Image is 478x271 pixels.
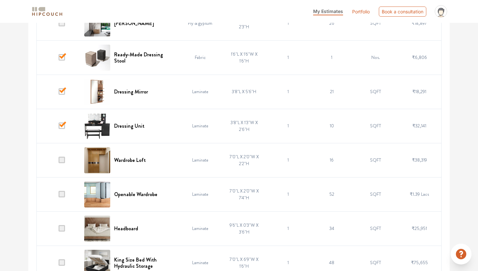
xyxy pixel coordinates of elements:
[412,157,427,163] span: ₹38,319
[114,89,148,95] h6: Dressing Mirror
[310,143,354,177] td: 16
[352,8,370,15] a: Portfolio
[412,88,426,95] span: ₹18,291
[354,143,398,177] td: SQFT
[178,211,222,246] td: Laminate
[412,122,426,129] span: ₹32,141
[114,225,138,232] h6: Headboard
[178,109,222,143] td: Laminate
[354,177,398,211] td: SQFT
[114,157,146,163] h6: Wardrobe Loft
[410,191,420,197] span: ₹1.39
[84,113,110,139] img: Dressing Unit
[222,211,266,246] td: 9'6"L X 0'3"W X 3'6"H
[222,109,266,143] td: 3'8"L X 1'3"W X 2'6"H
[114,257,174,269] h6: King Size Bed With Hydraulic Storage
[266,40,310,75] td: 1
[310,211,354,246] td: 34
[266,143,310,177] td: 1
[354,75,398,109] td: SQFT
[379,7,426,17] div: Book a consultation
[266,109,310,143] td: 1
[114,123,144,129] h6: Dressing Unit
[354,40,398,75] td: Nos.
[310,109,354,143] td: 10
[310,6,354,40] td: 26
[178,75,222,109] td: Laminate
[84,10,110,36] img: Curtain Pelmet
[310,40,354,75] td: 1
[354,109,398,143] td: SQFT
[114,191,157,197] h6: Openable Wardrobe
[310,177,354,211] td: 52
[178,40,222,75] td: Fabric
[313,8,343,14] span: My Estimates
[411,259,428,266] span: ₹75,655
[266,177,310,211] td: 1
[266,6,310,40] td: 1
[114,51,174,64] h6: Ready-Made Dressing Stool
[222,143,266,177] td: 7'0"L X 2'0"W X 2'2"H
[222,6,266,40] td: 11'2"L X 0'9"W X 2'3"H
[222,177,266,211] td: 7'0"L X 2'0"W X 7'4"H
[178,6,222,40] td: Ply & gypsum
[84,45,110,71] img: Ready-Made Dressing Stool
[412,20,427,26] span: ₹18,897
[178,143,222,177] td: Laminate
[84,181,110,207] img: Openable Wardrobe
[31,4,63,19] span: logo-horizontal.svg
[222,75,266,109] td: 3'8"L X 5'6"H
[31,6,63,17] img: logo-horizontal.svg
[84,216,110,242] img: Headboard
[354,6,398,40] td: SQFT
[412,54,427,61] span: ₹6,806
[266,75,310,109] td: 1
[84,147,110,173] img: Wardrobe Loft
[266,211,310,246] td: 1
[222,40,266,75] td: 1'6"L X 1'6"W X 1'6"H
[421,191,429,197] span: Lacs
[354,211,398,246] td: SQFT
[310,75,354,109] td: 21
[84,79,110,105] img: Dressing Mirror
[412,225,427,232] span: ₹25,951
[114,20,154,26] h6: [PERSON_NAME]
[178,177,222,211] td: Laminate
